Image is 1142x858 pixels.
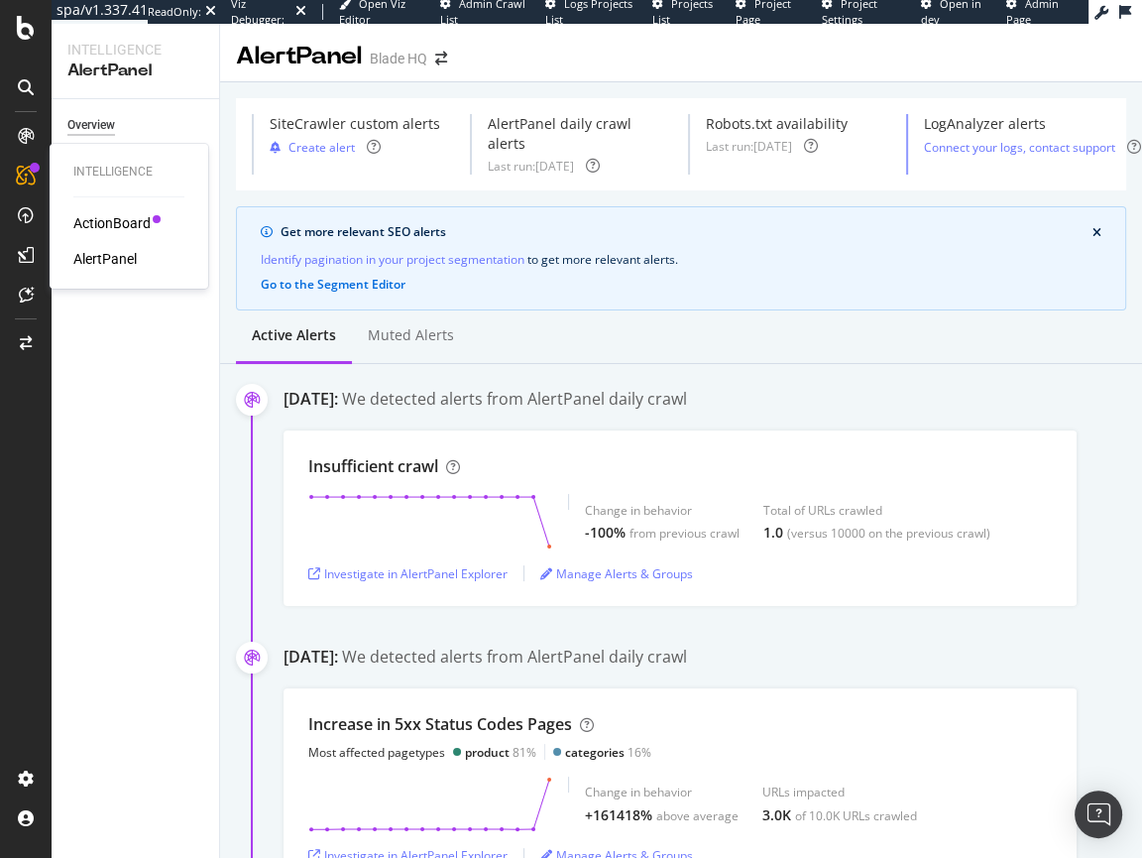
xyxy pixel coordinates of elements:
[370,49,427,68] div: Blade HQ
[308,455,438,478] div: Insufficient crawl
[924,139,1115,156] a: Connect your logs, contact support
[73,213,151,233] a: ActionBoard
[488,114,672,154] div: AlertPanel daily crawl alerts
[585,523,626,543] div: -100%
[308,557,508,589] button: Investigate in AlertPanel Explorer
[585,784,739,800] div: Change in behavior
[67,40,203,60] div: Intelligence
[1075,791,1122,838] div: Open Intercom Messenger
[656,807,739,824] div: above average
[763,502,990,519] div: Total of URLs crawled
[73,249,137,269] a: AlertPanel
[308,565,508,582] a: Investigate in AlertPanel Explorer
[342,388,687,411] div: We detected alerts from AlertPanel daily crawl
[762,805,791,825] div: 3.0K
[924,114,1141,134] div: LogAnalyzer alerts
[284,646,338,669] div: [DATE]:
[67,115,205,136] a: Overview
[763,523,783,543] div: 1.0
[1087,222,1106,244] button: close banner
[540,565,693,582] a: Manage Alerts & Groups
[368,325,454,345] div: Muted alerts
[270,138,355,157] button: Create alert
[261,249,1101,270] div: to get more relevant alerts .
[148,4,201,20] div: ReadOnly:
[236,206,1126,310] div: info banner
[762,784,917,800] div: URLs impacted
[284,388,338,411] div: [DATE]:
[73,164,184,181] div: Intelligence
[261,249,524,270] a: Identify pagination in your project segmentation
[540,557,693,589] button: Manage Alerts & Groups
[706,114,848,134] div: Robots.txt availability
[565,744,651,761] div: 16%
[924,138,1115,157] button: Connect your logs, contact support
[252,325,336,345] div: Active alerts
[288,139,355,156] div: Create alert
[706,138,792,155] div: Last run: [DATE]
[308,744,445,761] div: Most affected pagetypes
[565,744,625,761] div: categories
[488,158,574,175] div: Last run: [DATE]
[787,525,990,542] div: (versus 10000 on the previous crawl)
[308,713,572,736] div: Increase in 5xx Status Codes Pages
[585,502,740,519] div: Change in behavior
[629,525,740,542] div: from previous crawl
[342,646,687,669] div: We detected alerts from AlertPanel daily crawl
[281,223,1092,241] div: Get more relevant SEO alerts
[585,805,652,825] div: +161418%
[795,807,917,824] div: of 10.0K URLs crawled
[465,744,536,761] div: 81%
[465,744,510,761] div: product
[270,114,440,134] div: SiteCrawler custom alerts
[261,278,405,292] button: Go to the Segment Editor
[67,60,203,82] div: AlertPanel
[236,40,362,73] div: AlertPanel
[67,115,115,136] div: Overview
[435,52,447,65] div: arrow-right-arrow-left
